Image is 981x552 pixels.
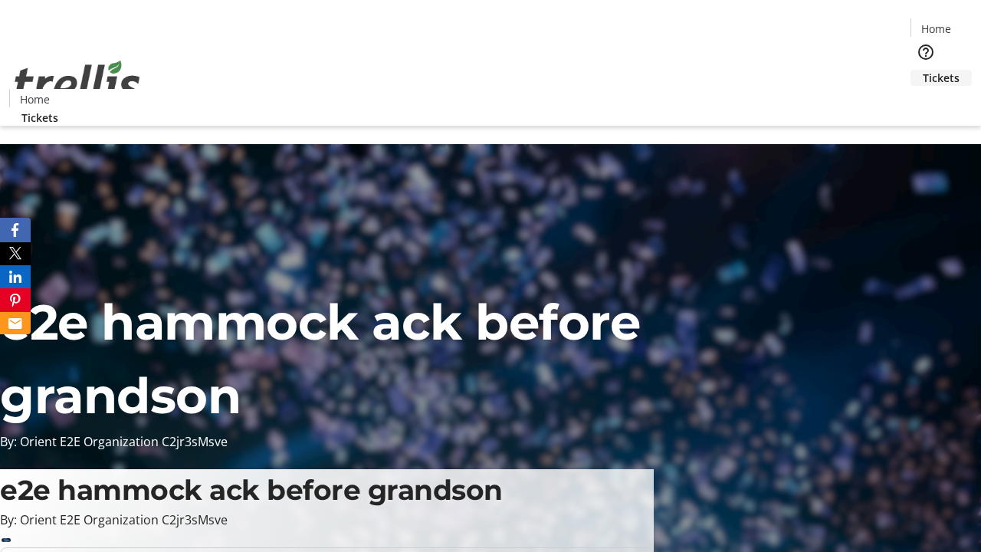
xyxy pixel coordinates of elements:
span: Home [921,21,951,37]
a: Home [10,91,59,107]
span: Home [20,91,50,107]
button: Cart [910,86,941,117]
a: Tickets [9,110,71,126]
a: Tickets [910,70,972,86]
img: Orient E2E Organization C2jr3sMsve's Logo [9,44,146,120]
span: Tickets [923,70,960,86]
button: Help [910,37,941,67]
span: Tickets [21,110,58,126]
a: Home [911,21,960,37]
